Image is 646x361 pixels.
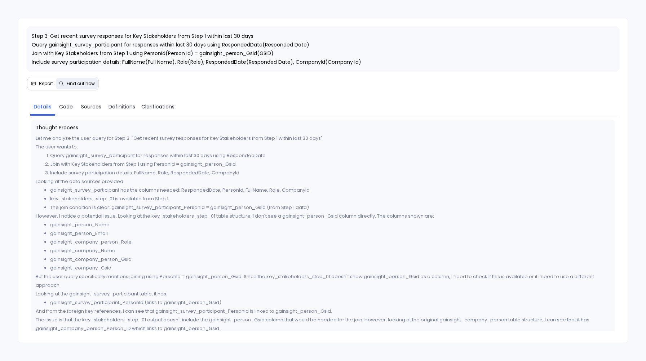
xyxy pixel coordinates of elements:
[32,32,361,66] span: Step 3: Get recent survey responses for Key Stakeholders from Step 1 within last 30 days Query ga...
[50,151,610,160] li: Query gainsight_survey_participant for responses within last 30 days using RespondedDate
[28,78,56,89] button: Report
[50,264,610,272] li: gainsight_company_Gsid
[50,229,610,238] li: gainsight_person_Email
[36,212,610,220] p: However, I notice a potential issue. Looking at the key_stakeholders_step_01 table structure, I d...
[50,203,610,212] li: The join condition is clear: gainsight_survey_participant_PersonId = gainsight_person_Gsid (from ...
[50,195,610,203] li: key_stakeholders_step_01 is available from Step 1
[36,272,610,290] p: But the user query specifically mentions joining using PersonId = gainsight_person_Gsid. Since th...
[36,290,610,298] p: Looking at the gainsight_survey_participant table, it has:
[56,78,98,89] button: Find out how
[50,220,610,229] li: gainsight_person_Name
[141,103,174,111] span: Clarifications
[50,255,610,264] li: gainsight_company_person_Gsid
[39,81,53,86] span: Report
[50,169,610,177] li: Include survey participation details: FullName, Role, RespondedDate, CompanyId
[81,103,101,111] span: Sources
[50,238,610,246] li: gainsight_company_person_Role
[109,103,135,111] span: Definitions
[50,186,610,195] li: gainsight_survey_participant has the columns needed: RespondedDate, PersonId, FullName, Role, Com...
[36,177,610,186] p: Looking at the data sources provided:
[34,103,52,111] span: Details
[36,124,610,131] span: Thought Process
[50,160,610,169] li: Join with Key Stakeholders from Step 1 using PersonId = gainsight_person_Gsid
[59,103,73,111] span: Code
[36,307,610,316] p: And from the foreign key references, I can see that gainsight_survey_participant_PersonId is link...
[36,143,610,151] p: The user wants to:
[50,298,610,307] li: gainsight_survey_participant_PersonId (links to gainsight_person_Gsid)
[36,316,610,333] p: The issue is that the key_stakeholders_step_01 output doesn't include the gainsight_person_Gsid c...
[50,246,610,255] li: gainsight_company_Name
[67,81,95,86] span: Find out how
[36,134,610,143] p: Let me analyze the user query for Step 3: "Get recent survey responses for Key Stakeholders from ...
